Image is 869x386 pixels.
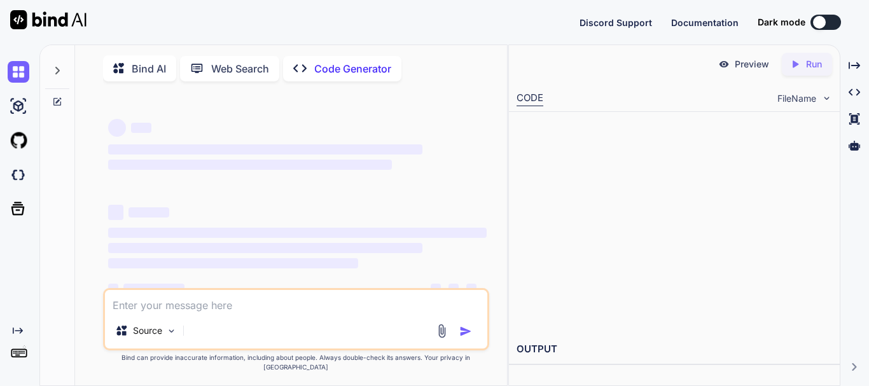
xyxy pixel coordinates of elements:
img: icon [459,325,472,338]
span: ‌ [108,144,422,155]
span: ‌ [108,228,487,238]
span: Discord Support [580,17,652,28]
p: Run [806,58,822,71]
img: chevron down [821,93,832,104]
h2: OUTPUT [509,334,840,364]
span: Dark mode [758,16,805,29]
span: FileName [777,92,816,105]
div: CODE [517,91,543,106]
img: Pick Models [166,326,177,336]
span: ‌ [108,243,422,253]
span: ‌ [448,284,459,294]
p: Web Search [211,61,269,76]
span: ‌ [131,123,151,133]
span: ‌ [108,258,358,268]
span: ‌ [466,284,476,294]
span: ‌ [108,160,392,170]
span: ‌ [129,207,169,217]
p: Code Generator [314,61,391,76]
p: Bind AI [132,61,166,76]
span: ‌ [108,205,123,220]
img: attachment [434,324,449,338]
img: ai-studio [8,95,29,117]
button: Documentation [671,16,739,29]
span: Documentation [671,17,739,28]
span: ‌ [123,284,184,294]
img: chat [8,61,29,83]
p: Preview [735,58,769,71]
span: ‌ [108,284,118,294]
img: Bind AI [10,10,87,29]
p: Bind can provide inaccurate information, including about people. Always double-check its answers.... [103,353,489,372]
img: githubLight [8,130,29,151]
p: Source [133,324,162,337]
span: ‌ [431,284,441,294]
img: preview [718,59,730,70]
button: Discord Support [580,16,652,29]
span: ‌ [108,119,126,137]
img: darkCloudIdeIcon [8,164,29,186]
